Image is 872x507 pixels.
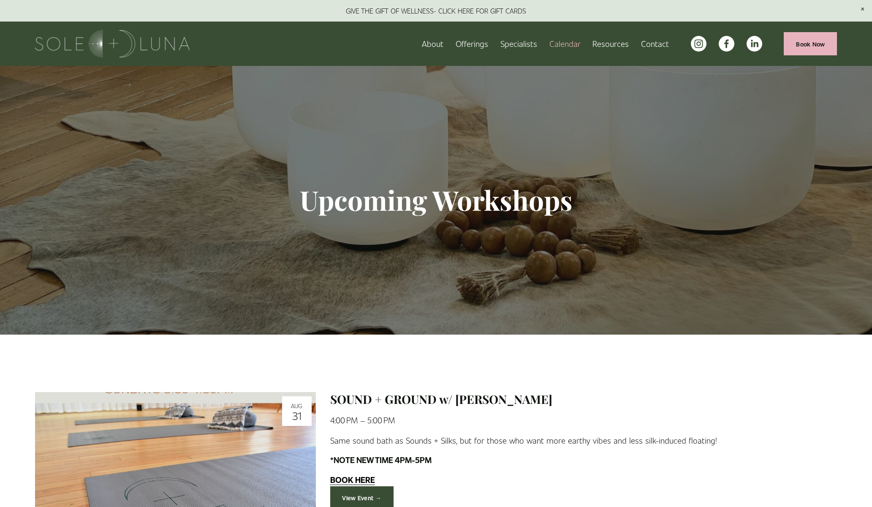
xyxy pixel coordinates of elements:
[422,36,443,51] a: About
[330,391,552,407] a: SOUND + GROUND w/ [PERSON_NAME]
[330,415,358,425] time: 4:00 PM
[747,36,762,52] a: LinkedIn
[691,36,706,52] a: instagram-unauth
[456,37,488,50] span: Offerings
[215,183,658,217] h1: Upcoming Workshops
[592,37,629,50] span: Resources
[719,36,734,52] a: facebook-unauth
[285,410,309,421] div: 31
[456,36,488,51] a: folder dropdown
[35,30,190,57] img: Sole + Luna
[330,454,432,465] strong: *NOTE NEW TIME 4PM-5PM
[330,474,375,485] a: BOOK HERE
[330,434,837,447] p: Same sound bath as Sounds + Silks, but for those who want more earthy vibes and less silk-induced...
[285,403,309,409] div: Aug
[549,36,581,51] a: Calendar
[592,36,629,51] a: folder dropdown
[641,36,669,51] a: Contact
[367,415,395,425] time: 5:00 PM
[784,32,837,55] a: Book Now
[500,36,537,51] a: Specialists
